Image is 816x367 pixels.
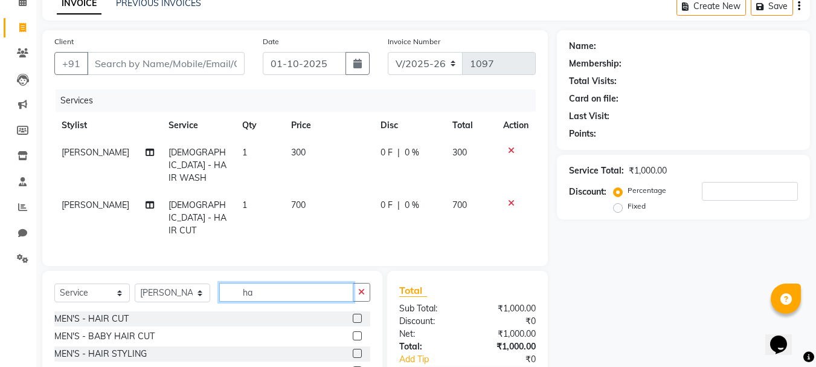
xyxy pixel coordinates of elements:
[569,164,624,177] div: Service Total:
[54,348,147,360] div: MEN'S - HAIR STYLING
[452,200,467,210] span: 700
[54,330,155,343] div: MEN'S - BABY HAIR CUT
[390,302,467,315] div: Sub Total:
[467,315,545,328] div: ₹0
[381,146,393,159] span: 0 F
[496,112,536,139] th: Action
[388,36,440,47] label: Invoice Number
[87,52,245,75] input: Search by Name/Mobile/Email/Code
[452,147,467,158] span: 300
[569,128,596,140] div: Points:
[629,164,667,177] div: ₹1,000.00
[284,112,373,139] th: Price
[445,112,496,139] th: Total
[56,89,545,112] div: Services
[481,353,545,366] div: ₹0
[397,146,400,159] span: |
[235,112,284,139] th: Qty
[569,93,618,105] div: Card on file:
[390,353,480,366] a: Add Tip
[628,185,666,196] label: Percentage
[242,200,247,210] span: 1
[54,52,88,75] button: +91
[373,112,445,139] th: Disc
[405,146,419,159] span: 0 %
[54,112,161,139] th: Stylist
[390,328,467,340] div: Net:
[381,199,393,212] span: 0 F
[399,284,427,297] span: Total
[467,328,545,340] div: ₹1,000.00
[467,340,545,353] div: ₹1,000.00
[569,40,596,53] div: Name:
[54,36,74,47] label: Client
[169,200,226,236] span: [DEMOGRAPHIC_DATA] - HAIR CUT
[161,112,235,139] th: Service
[219,283,353,302] input: Search or Scan
[291,200,306,210] span: 700
[242,147,247,158] span: 1
[628,201,646,212] label: Fixed
[569,57,622,70] div: Membership:
[390,315,467,328] div: Discount:
[569,186,606,198] div: Discount:
[62,147,129,158] span: [PERSON_NAME]
[569,75,617,88] div: Total Visits:
[263,36,279,47] label: Date
[467,302,545,315] div: ₹1,000.00
[169,147,226,183] span: [DEMOGRAPHIC_DATA] - HAIR WASH
[397,199,400,212] span: |
[62,200,129,210] span: [PERSON_NAME]
[54,313,129,325] div: MEN'S - HAIR CUT
[291,147,306,158] span: 300
[569,110,609,123] div: Last Visit:
[390,340,467,353] div: Total:
[405,199,419,212] span: 0 %
[765,319,804,355] iframe: chat widget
